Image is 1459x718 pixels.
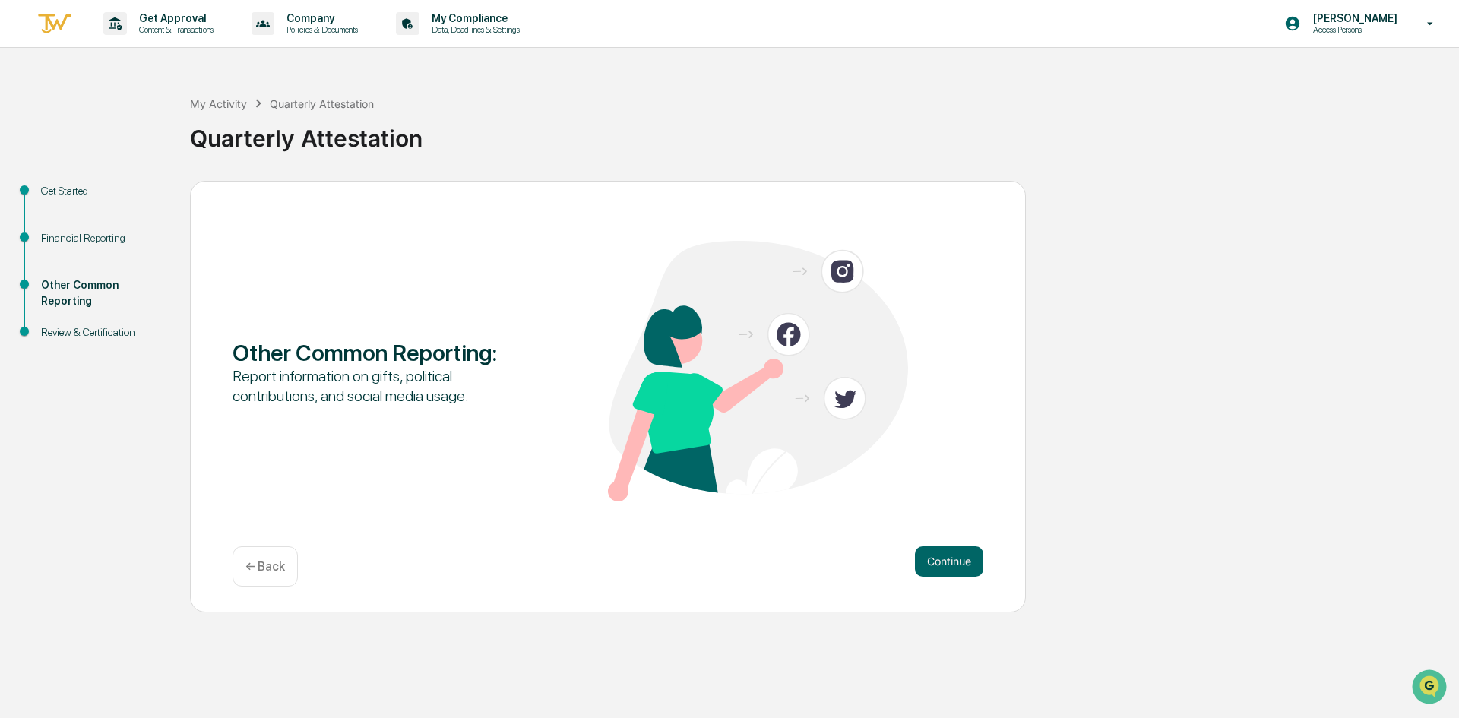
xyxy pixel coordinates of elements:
[1301,24,1405,35] p: Access Persons
[30,191,98,207] span: Preclearance
[9,214,102,242] a: 🔎Data Lookup
[9,185,104,213] a: 🖐️Preclearance
[15,32,277,56] p: How can we help?
[110,193,122,205] div: 🗄️
[125,191,188,207] span: Attestations
[608,241,908,501] img: Other Common Reporting
[419,12,527,24] p: My Compliance
[1410,668,1451,709] iframe: Open customer support
[36,11,73,36] img: logo
[915,546,983,577] button: Continue
[104,185,195,213] a: 🗄️Attestations
[41,183,166,199] div: Get Started
[52,116,249,131] div: Start new chat
[270,97,374,110] div: Quarterly Attestation
[127,12,221,24] p: Get Approval
[233,366,533,406] div: Report information on gifts, political contributions, and social media usage.
[15,116,43,144] img: 1746055101610-c473b297-6a78-478c-a979-82029cc54cd1
[274,24,366,35] p: Policies & Documents
[41,324,166,340] div: Review & Certification
[107,257,184,269] a: Powered byPylon
[419,24,527,35] p: Data, Deadlines & Settings
[274,12,366,24] p: Company
[190,112,1451,152] div: Quarterly Attestation
[15,193,27,205] div: 🖐️
[41,230,166,246] div: Financial Reporting
[258,121,277,139] button: Start new chat
[52,131,192,144] div: We're available if you need us!
[190,97,247,110] div: My Activity
[15,222,27,234] div: 🔎
[127,24,221,35] p: Content & Transactions
[41,277,166,309] div: Other Common Reporting
[245,559,285,574] p: ← Back
[233,339,533,366] div: Other Common Reporting :
[1301,12,1405,24] p: [PERSON_NAME]
[30,220,96,236] span: Data Lookup
[151,258,184,269] span: Pylon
